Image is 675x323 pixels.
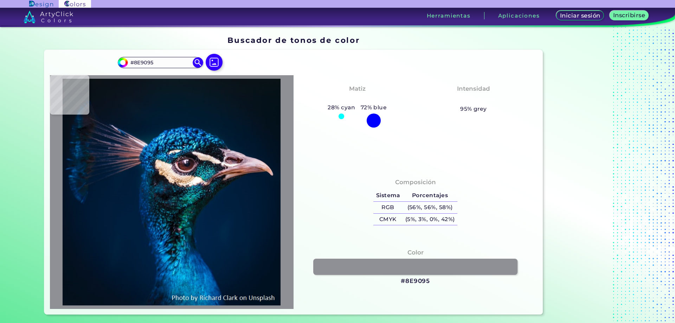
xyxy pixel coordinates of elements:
[206,54,223,71] img: imagen de icono
[449,95,499,103] h3: Almost None
[227,35,360,45] font: Buscador de tonos de color
[395,179,436,186] font: Composición
[559,11,602,20] a: Iniciar sesión
[498,12,540,19] font: Aplicaciones
[381,204,394,211] font: RGB
[401,277,430,285] h3: #8E9095
[53,79,290,305] img: img_pavlin.jpg
[358,103,390,112] h5: 72% blue
[334,95,380,103] h3: Tealish Blue
[562,12,598,19] font: Iniciar sesión
[24,11,73,23] img: logo_artyclick_colors_white.svg
[349,85,366,92] font: Matiz
[29,1,53,7] img: Logotipo de diseño de ArtyClick
[460,104,487,114] h5: 95% grey
[193,57,203,68] img: búsqueda de iconos
[427,12,471,19] font: Herramientas
[325,103,358,112] h5: 28% cyan
[412,192,448,199] font: Porcentajes
[379,216,397,222] font: CMYK
[403,214,457,225] h5: (5%, 3%, 0%, 42%)
[128,58,193,67] input: tipo color..
[612,11,647,20] a: Inscribirse
[376,192,400,199] font: Sistema
[615,12,644,18] font: Inscribirse
[407,249,424,256] font: Color
[403,202,457,213] h5: (56%, 56%, 58%)
[457,85,490,92] font: Intensidad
